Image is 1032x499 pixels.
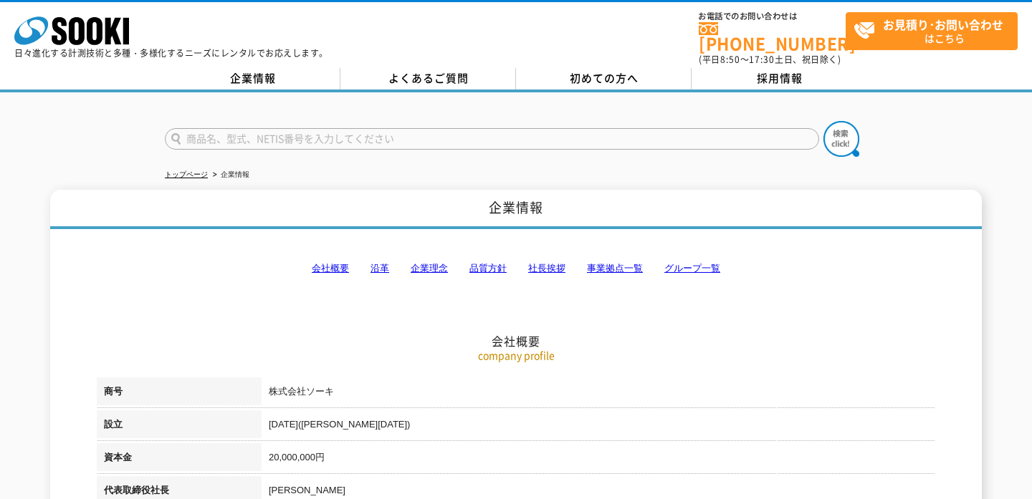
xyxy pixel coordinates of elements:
[165,68,340,89] a: 企業情報
[97,377,262,410] th: 商号
[262,443,935,476] td: 20,000,000円
[165,128,819,150] input: 商品名、型式、NETIS番号を入力してください
[699,22,846,52] a: [PHONE_NUMBER]
[50,190,982,229] h1: 企業情報
[516,68,692,89] a: 初めての方へ
[720,53,740,66] span: 8:50
[97,348,935,363] p: company profile
[371,263,389,273] a: 沿革
[262,410,935,443] td: [DATE]([PERSON_NAME][DATE])
[854,13,1017,49] span: はこちら
[528,263,565,273] a: 社長挨拶
[699,12,846,21] span: お電話でのお問い合わせは
[699,53,841,66] span: (平日 ～ 土日、祝日除く)
[210,168,249,183] li: 企業情報
[846,12,1018,50] a: お見積り･お問い合わせはこちら
[883,16,1003,33] strong: お見積り･お問い合わせ
[570,70,639,86] span: 初めての方へ
[14,49,328,57] p: 日々進化する計測技術と多種・多様化するニーズにレンタルでお応えします。
[97,190,935,349] h2: 会社概要
[749,53,775,66] span: 17:30
[823,121,859,157] img: btn_search.png
[587,263,643,273] a: 事業拠点一覧
[262,377,935,410] td: 株式会社ソーキ
[411,263,448,273] a: 企業理念
[340,68,516,89] a: よくあるご質問
[97,410,262,443] th: 設立
[664,263,720,273] a: グループ一覧
[312,263,349,273] a: 会社概要
[165,170,208,178] a: トップページ
[97,443,262,476] th: 資本金
[469,263,507,273] a: 品質方針
[692,68,867,89] a: 採用情報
